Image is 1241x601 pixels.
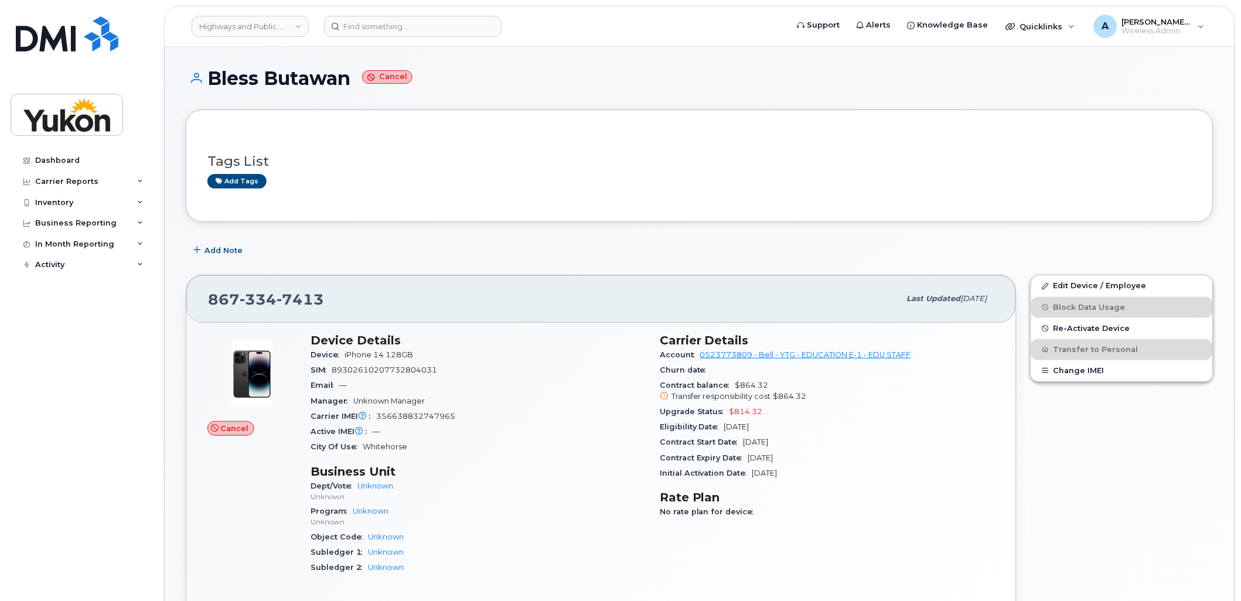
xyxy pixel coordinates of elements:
[311,465,646,479] h3: Business Unit
[724,422,749,431] span: [DATE]
[311,381,339,390] span: Email
[660,469,752,477] span: Initial Activation Date
[277,291,324,308] span: 7413
[376,412,455,421] span: 356638832747965
[217,339,287,409] img: image20231002-3703462-njx0qo.jpeg
[660,438,744,446] span: Contract Start Date
[961,294,987,303] span: [DATE]
[207,154,1192,169] h3: Tags List
[660,333,995,347] h3: Carrier Details
[752,469,778,477] span: [DATE]
[357,482,393,490] a: Unknown
[311,350,345,359] span: Device
[744,438,769,446] span: [DATE]
[1031,360,1213,381] button: Change IMEI
[311,507,353,515] span: Program
[363,442,407,451] span: Whitehorse
[1031,339,1213,360] button: Transfer to Personal
[311,491,646,501] p: Unknown
[368,532,404,541] a: Unknown
[311,333,646,347] h3: Device Details
[204,245,243,256] span: Add Note
[221,423,249,434] span: Cancel
[311,412,376,421] span: Carrier IMEI
[311,517,646,527] p: Unknown
[353,507,388,515] a: Unknown
[240,291,277,308] span: 334
[311,532,368,541] span: Object Code
[773,392,807,401] span: $864.32
[660,381,995,402] span: $864.32
[1031,275,1213,296] a: Edit Device / Employee
[186,68,1213,88] h1: Bless Butawan
[729,407,763,416] span: $814.32
[1031,318,1213,339] button: Re-Activate Device
[339,381,347,390] span: —
[1031,297,1213,318] button: Block Data Usage
[186,240,253,261] button: Add Note
[660,490,995,504] h3: Rate Plan
[660,422,724,431] span: Eligibility Date
[332,366,437,374] span: 89302610207732804031
[208,291,324,308] span: 867
[353,397,425,405] span: Unknown Manager
[660,366,712,374] span: Churn date
[1054,324,1130,333] span: Re-Activate Device
[311,442,363,451] span: City Of Use
[311,427,373,436] span: Active IMEI
[362,70,412,84] small: Cancel
[311,397,353,405] span: Manager
[660,407,729,416] span: Upgrade Status
[368,548,404,556] a: Unknown
[748,453,773,462] span: [DATE]
[671,392,771,401] span: Transfer responsibility cost
[311,366,332,374] span: SIM
[660,381,735,390] span: Contract balance
[907,294,961,303] span: Last updated
[660,507,759,516] span: No rate plan for device
[311,563,368,572] span: Subledger 2
[311,548,368,556] span: Subledger 1
[660,350,700,359] span: Account
[207,174,267,189] a: Add tags
[345,350,413,359] span: iPhone 14 128GB
[700,350,911,359] a: 0523773809 - Bell - YTG - EDUCATION E-1 - EDU STAFF
[368,563,404,572] a: Unknown
[660,453,748,462] span: Contract Expiry Date
[373,427,380,436] span: —
[311,482,357,490] span: Dept/Vote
